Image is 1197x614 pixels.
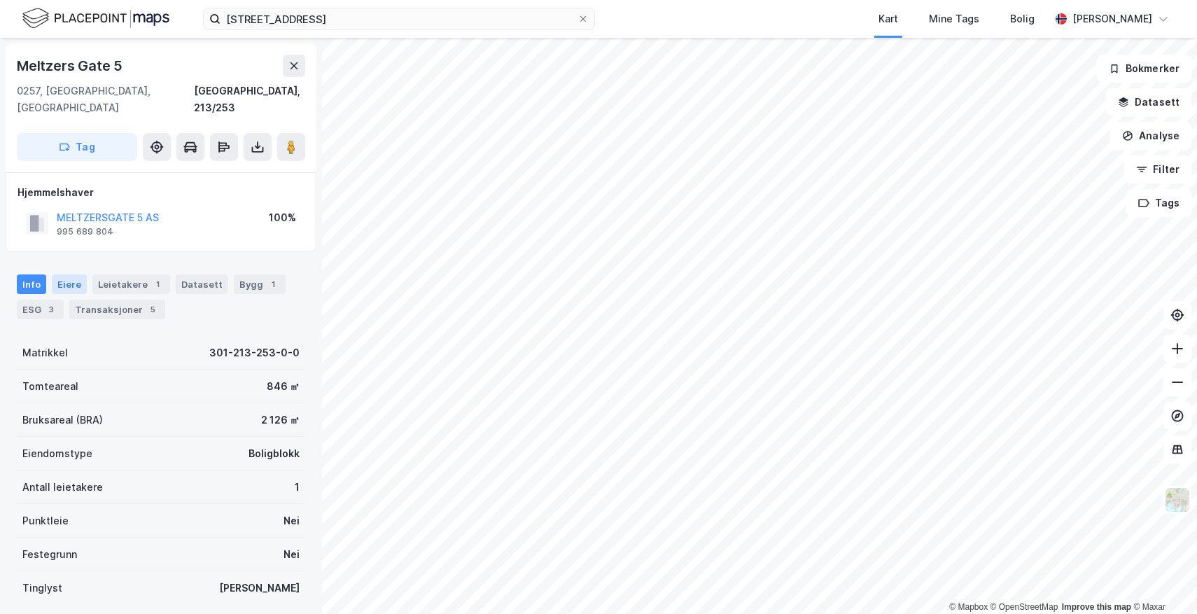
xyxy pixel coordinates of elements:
div: 100% [269,209,296,226]
img: Z [1164,487,1191,513]
div: Festegrunn [22,546,77,563]
div: Bruksareal (BRA) [22,412,103,428]
div: 0257, [GEOGRAPHIC_DATA], [GEOGRAPHIC_DATA] [17,83,194,116]
a: OpenStreetMap [990,602,1058,612]
div: Kart [878,11,898,27]
div: Mine Tags [929,11,979,27]
div: Hjemmelshaver [17,184,304,201]
input: Søk på adresse, matrikkel, gårdeiere, leietakere eller personer [220,8,577,29]
div: Eiere [52,274,87,294]
div: 5 [146,302,160,316]
a: Improve this map [1062,602,1131,612]
div: Info [17,274,46,294]
div: 3 [44,302,58,316]
div: Antall leietakere [22,479,103,496]
div: Transaksjoner [69,300,165,319]
div: Punktleie [22,512,69,529]
div: Tinglyst [22,580,62,596]
button: Tags [1126,189,1191,217]
div: 995 689 804 [57,226,113,237]
img: logo.f888ab2527a4732fd821a326f86c7f29.svg [22,6,169,31]
div: Meltzers Gate 5 [17,55,125,77]
div: Tomteareal [22,378,78,395]
div: [PERSON_NAME] [219,580,300,596]
button: Filter [1124,155,1191,183]
div: Nei [283,512,300,529]
div: Bygg [234,274,286,294]
div: 2 126 ㎡ [261,412,300,428]
div: 1 [266,277,280,291]
div: [GEOGRAPHIC_DATA], 213/253 [194,83,305,116]
div: Boligblokk [248,445,300,462]
button: Analyse [1110,122,1191,150]
div: 846 ㎡ [267,378,300,395]
div: Bolig [1010,11,1035,27]
button: Tag [17,133,137,161]
iframe: Chat Widget [1127,547,1197,614]
div: 1 [295,479,300,496]
div: 301-213-253-0-0 [209,344,300,361]
div: Leietakere [92,274,170,294]
div: Matrikkel [22,344,68,361]
div: [PERSON_NAME] [1072,11,1152,27]
a: Mapbox [949,602,988,612]
div: Datasett [176,274,228,294]
button: Bokmerker [1097,55,1191,83]
div: Nei [283,546,300,563]
div: Eiendomstype [22,445,92,462]
div: ESG [17,300,64,319]
div: 1 [150,277,164,291]
button: Datasett [1106,88,1191,116]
